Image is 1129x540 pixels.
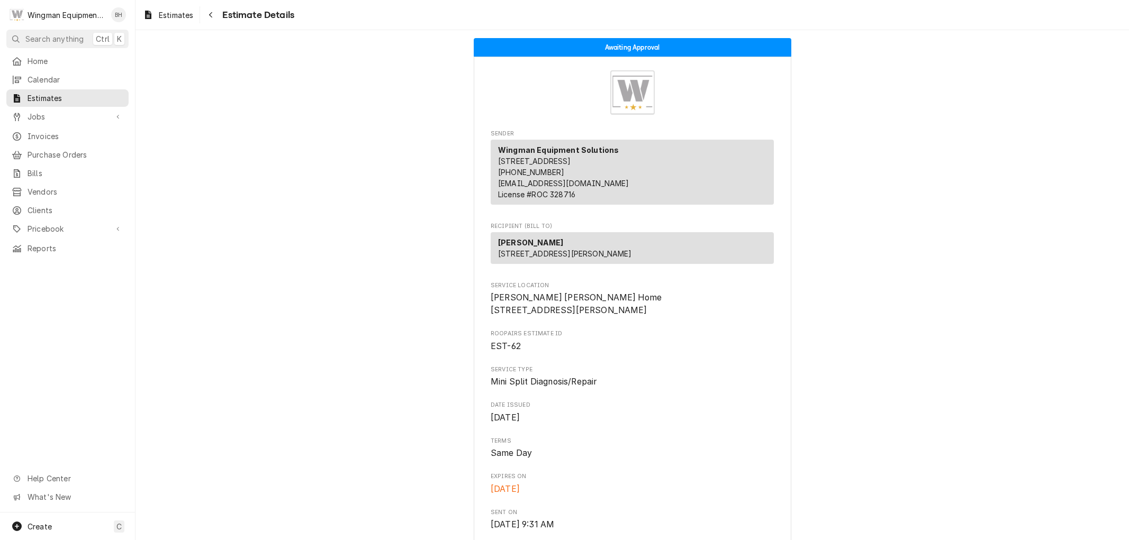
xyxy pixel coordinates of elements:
[491,222,774,269] div: Estimate Recipient
[28,56,123,67] span: Home
[6,470,129,487] a: Go to Help Center
[491,222,774,231] span: Recipient (Bill To)
[491,341,521,351] span: EST-62
[28,111,107,122] span: Jobs
[6,127,129,145] a: Invoices
[96,33,110,44] span: Ctrl
[498,190,575,199] span: License # ROC 328716
[28,243,123,254] span: Reports
[491,330,774,352] div: Roopairs Estimate ID
[491,508,774,517] span: Sent On
[117,33,122,44] span: K
[6,240,129,257] a: Reports
[28,491,122,502] span: What's New
[491,130,774,209] div: Estimate Sender
[491,140,774,209] div: Sender
[491,281,774,317] div: Service Location
[498,145,619,154] strong: Wingman Equipment Solutions
[28,522,52,531] span: Create
[491,472,774,495] div: Expires On
[498,157,571,166] span: [STREET_ADDRESS]
[10,7,24,22] div: W
[605,44,660,51] span: Awaiting Approval
[491,484,520,494] span: [DATE]
[491,130,774,138] span: Sender
[6,202,129,219] a: Clients
[6,30,129,48] button: Search anythingCtrlK
[28,205,123,216] span: Clients
[498,249,632,258] span: [STREET_ADDRESS][PERSON_NAME]
[28,473,122,484] span: Help Center
[25,33,84,44] span: Search anything
[491,519,554,529] span: [DATE] 9:31 AM
[6,146,129,163] a: Purchase Orders
[6,52,129,70] a: Home
[491,377,597,387] span: Mini Split Diagnosis/Repair
[28,223,107,234] span: Pricebook
[491,437,774,445] span: Terms
[491,376,774,388] span: Service Type
[6,220,129,237] a: Go to Pricebook
[491,365,774,388] div: Service Type
[28,10,105,21] div: Wingman Equipment Solutions
[498,238,563,247] strong: [PERSON_NAME]
[28,74,123,85] span: Calendar
[28,168,123,179] span: Bills
[491,472,774,481] span: Expires On
[6,89,129,107] a: Estimates
[491,401,774,424] div: Date Issued
[491,232,774,268] div: Recipient (Bill To)
[28,186,123,197] span: Vendors
[6,488,129,506] a: Go to What's New
[159,10,193,21] span: Estimates
[491,483,774,496] span: Expires On
[10,7,24,22] div: Wingman Equipment Solutions's Avatar
[491,447,774,460] span: Terms
[491,232,774,264] div: Recipient (Bill To)
[116,521,122,532] span: C
[6,71,129,88] a: Calendar
[491,411,774,424] span: Date Issued
[474,38,791,57] div: Status
[28,93,123,104] span: Estimates
[139,6,197,24] a: Estimates
[219,8,294,22] span: Estimate Details
[28,131,123,142] span: Invoices
[491,292,662,315] span: [PERSON_NAME] [PERSON_NAME] Home [STREET_ADDRESS][PERSON_NAME]
[202,6,219,23] button: Navigate back
[491,330,774,338] span: Roopairs Estimate ID
[491,365,774,374] span: Service Type
[111,7,126,22] div: BH
[610,70,655,115] img: Logo
[491,281,774,290] span: Service Location
[491,340,774,353] span: Roopairs Estimate ID
[491,140,774,205] div: Sender
[491,437,774,460] div: Terms
[111,7,126,22] div: Brady Hale's Avatar
[491,413,520,423] span: [DATE]
[6,164,129,182] a: Bills
[6,108,129,125] a: Go to Jobs
[6,183,129,200] a: Vendors
[491,401,774,409] span: Date Issued
[491,448,532,458] span: Same Day
[491,518,774,531] span: Sent On
[491,291,774,316] span: Service Location
[498,168,564,177] a: [PHONE_NUMBER]
[28,149,123,160] span: Purchase Orders
[491,508,774,531] div: Sent On
[498,179,629,188] a: [EMAIL_ADDRESS][DOMAIN_NAME]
